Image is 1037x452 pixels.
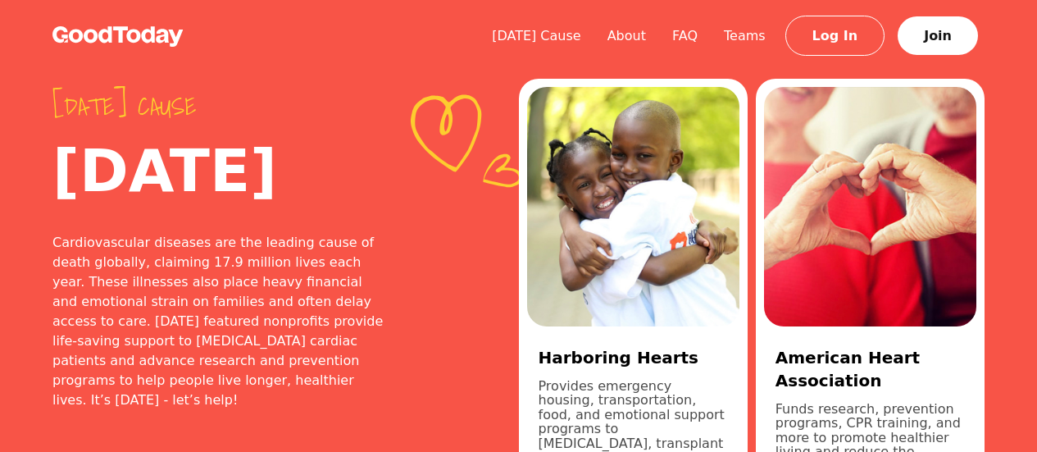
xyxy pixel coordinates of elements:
img: ed7cd2f3-65b7-4739-9309-a58b6c12dfb5.jpg [527,87,739,326]
img: 180322f2-d85c-414b-bc09-6c1595199e9a.jpg [764,87,976,326]
h3: Harboring Hearts [539,346,728,369]
div: Cardiovascular diseases are the leading cause of death globally, claiming 17.9 million lives each... [52,233,388,410]
a: Teams [711,28,779,43]
a: About [594,28,659,43]
a: [DATE] Cause [479,28,594,43]
h2: [DATE] [52,141,388,200]
h3: American Heart Association [775,346,965,392]
span: [DATE] cause [52,92,388,121]
a: Log In [785,16,885,56]
a: Join [898,16,978,55]
img: GoodToday [52,26,184,47]
a: FAQ [659,28,711,43]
